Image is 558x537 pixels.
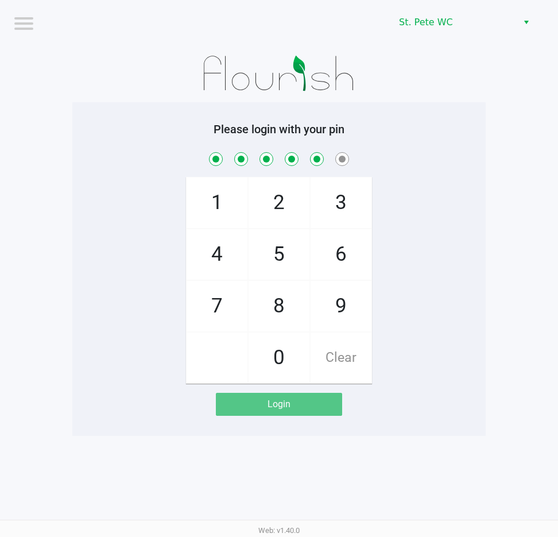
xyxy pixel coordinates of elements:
[249,229,309,280] span: 5
[258,526,300,535] span: Web: v1.40.0
[311,281,371,331] span: 9
[81,122,477,136] h5: Please login with your pin
[187,229,247,280] span: 4
[249,177,309,228] span: 2
[311,177,371,228] span: 3
[311,229,371,280] span: 6
[249,333,309,383] span: 0
[187,281,247,331] span: 7
[518,12,534,33] button: Select
[399,16,511,29] span: St. Pete WC
[311,333,371,383] span: Clear
[249,281,309,331] span: 8
[187,177,247,228] span: 1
